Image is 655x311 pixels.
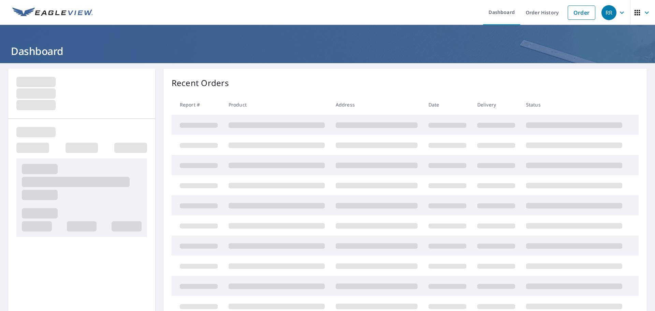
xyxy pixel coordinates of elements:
[172,77,229,89] p: Recent Orders
[472,95,521,115] th: Delivery
[172,95,223,115] th: Report #
[8,44,647,58] h1: Dashboard
[568,5,595,20] a: Order
[12,8,93,18] img: EV Logo
[521,95,628,115] th: Status
[330,95,423,115] th: Address
[223,95,330,115] th: Product
[601,5,616,20] div: RR
[423,95,472,115] th: Date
